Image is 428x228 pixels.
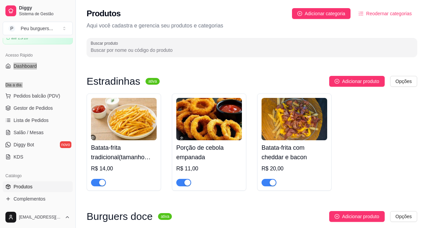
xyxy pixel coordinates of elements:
span: plus-circle [335,79,339,84]
input: Buscar produto [91,47,413,54]
span: Reodernar categorias [366,10,412,17]
span: Lista de Pedidos [14,117,49,124]
button: Reodernar categorias [353,8,417,19]
div: Peu burguers ... [21,25,53,32]
a: Diggy Botnovo [3,139,73,150]
img: product-image [91,98,157,140]
span: Complementos [14,195,45,202]
button: Adicionar produto [329,211,385,222]
a: Lista de Pedidos [3,115,73,126]
button: Adicionar categoria [292,8,351,19]
article: até 25/10 [11,35,28,41]
span: Pedidos balcão (PDV) [14,92,60,99]
sup: ativa [158,213,172,220]
a: KDS [3,151,73,162]
span: [EMAIL_ADDRESS][DOMAIN_NAME] [19,214,62,220]
a: Gestor de Pedidos [3,103,73,113]
span: Gestor de Pedidos [14,105,53,111]
a: Complementos [3,193,73,204]
h4: Batata-frita tradicional(tamanho único) [91,143,157,162]
a: DiggySistema de Gestão [3,3,73,19]
span: Adicionar produto [342,78,379,85]
span: Opções [396,78,412,85]
button: [EMAIL_ADDRESS][DOMAIN_NAME] [3,209,73,225]
label: Buscar produto [91,40,120,46]
span: Diggy [19,5,70,11]
a: Dashboard [3,61,73,71]
button: Select a team [3,22,73,35]
div: Catálogo [3,170,73,181]
button: Adicionar produto [329,76,385,87]
div: Dia a dia [3,80,73,90]
h4: Porção de cebola empanada [176,143,242,162]
span: Produtos [14,183,32,190]
button: Pedidos balcão (PDV) [3,90,73,101]
span: P [8,25,15,32]
button: Opções [390,211,417,222]
span: Dashboard [14,63,37,69]
span: KDS [14,153,23,160]
p: Aqui você cadastra e gerencia seu produtos e categorias [87,22,417,30]
h4: Batata-frita com cheddar e bacon [262,143,327,162]
span: Diggy Bot [14,141,34,148]
span: ordered-list [359,11,363,16]
span: Opções [396,213,412,220]
div: Acesso Rápido [3,50,73,61]
button: Opções [390,76,417,87]
div: R$ 14,00 [91,165,157,173]
span: Sistema de Gestão [19,11,70,17]
h3: Estradinhas [87,77,140,85]
span: plus-circle [297,11,302,16]
h2: Produtos [87,8,121,19]
span: Adicionar categoria [305,10,345,17]
div: R$ 20,00 [262,165,327,173]
sup: ativa [145,78,159,85]
a: Salão / Mesas [3,127,73,138]
img: product-image [262,98,327,140]
a: Produtos [3,181,73,192]
div: R$ 11,00 [176,165,242,173]
h3: Burguers doce [87,212,153,221]
img: product-image [176,98,242,140]
span: Salão / Mesas [14,129,44,136]
span: plus-circle [335,214,339,219]
span: Adicionar produto [342,213,379,220]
